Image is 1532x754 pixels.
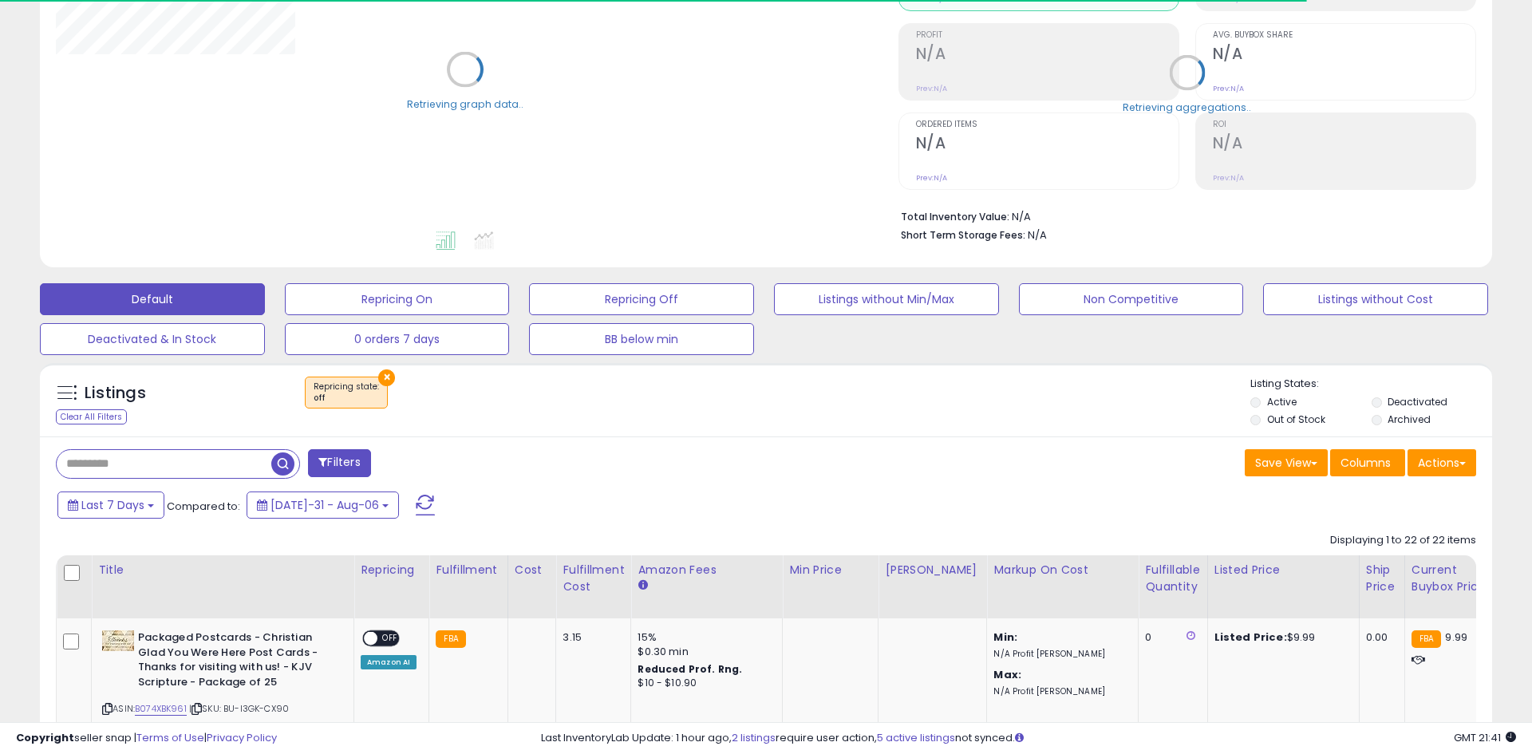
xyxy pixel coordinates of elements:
[529,323,754,355] button: BB below min
[529,283,754,315] button: Repricing Off
[285,283,510,315] button: Repricing On
[285,323,510,355] button: 0 orders 7 days
[1263,283,1488,315] button: Listings without Cost
[407,97,523,111] div: Retrieving graph data..
[16,731,277,746] div: seller snap | |
[1123,100,1251,114] div: Retrieving aggregations..
[774,283,999,315] button: Listings without Min/Max
[40,323,265,355] button: Deactivated & In Stock
[1019,283,1244,315] button: Non Competitive
[16,730,74,745] strong: Copyright
[40,283,265,315] button: Default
